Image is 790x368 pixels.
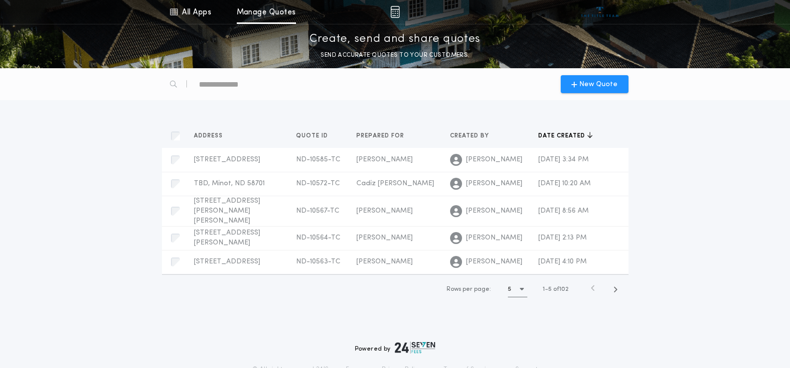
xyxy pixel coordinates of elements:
[356,234,413,242] span: [PERSON_NAME]
[296,180,340,187] span: ND-10572-TC
[538,180,591,187] span: [DATE] 10:20 AM
[581,7,619,17] img: vs-icon
[390,6,400,18] img: img
[543,286,545,292] span: 1
[296,258,340,265] span: ND-10563-TC
[296,132,330,140] span: Quote ID
[296,156,340,163] span: ND-10585-TC
[296,131,335,141] button: Quote ID
[466,206,522,216] span: [PERSON_NAME]
[466,233,522,243] span: [PERSON_NAME]
[310,31,480,47] p: Create, send and share quotes
[447,286,491,292] span: Rows per page:
[296,207,339,215] span: ND-10567-TC
[194,258,260,265] span: [STREET_ADDRESS]
[466,179,522,189] span: [PERSON_NAME]
[466,257,522,267] span: [PERSON_NAME]
[450,132,491,140] span: Created by
[538,234,587,242] span: [DATE] 2:13 PM
[296,234,340,242] span: ND-10564-TC
[538,131,593,141] button: Date created
[579,79,618,90] span: New Quote
[538,207,589,215] span: [DATE] 8:56 AM
[356,132,406,140] span: Prepared for
[548,286,552,292] span: 5
[538,132,587,140] span: Date created
[466,155,522,165] span: [PERSON_NAME]
[508,281,527,297] button: 5
[355,342,436,354] div: Powered by
[508,284,511,294] h1: 5
[194,131,230,141] button: Address
[450,131,496,141] button: Created by
[194,132,225,140] span: Address
[194,229,260,246] span: [STREET_ADDRESS][PERSON_NAME]
[194,156,260,163] span: [STREET_ADDRESS]
[356,180,434,187] span: Cadiz [PERSON_NAME]
[356,258,413,265] span: [PERSON_NAME]
[395,342,436,354] img: logo
[356,207,413,215] span: [PERSON_NAME]
[356,156,413,163] span: [PERSON_NAME]
[538,258,587,265] span: [DATE] 4:10 PM
[320,50,469,60] p: SEND ACCURATE QUOTES TO YOUR CUSTOMERS.
[538,156,589,163] span: [DATE] 3:34 PM
[553,285,569,294] span: of 102
[194,180,265,187] span: TBD, Minot, ND 58701
[561,75,629,93] button: New Quote
[194,197,260,225] span: [STREET_ADDRESS][PERSON_NAME][PERSON_NAME]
